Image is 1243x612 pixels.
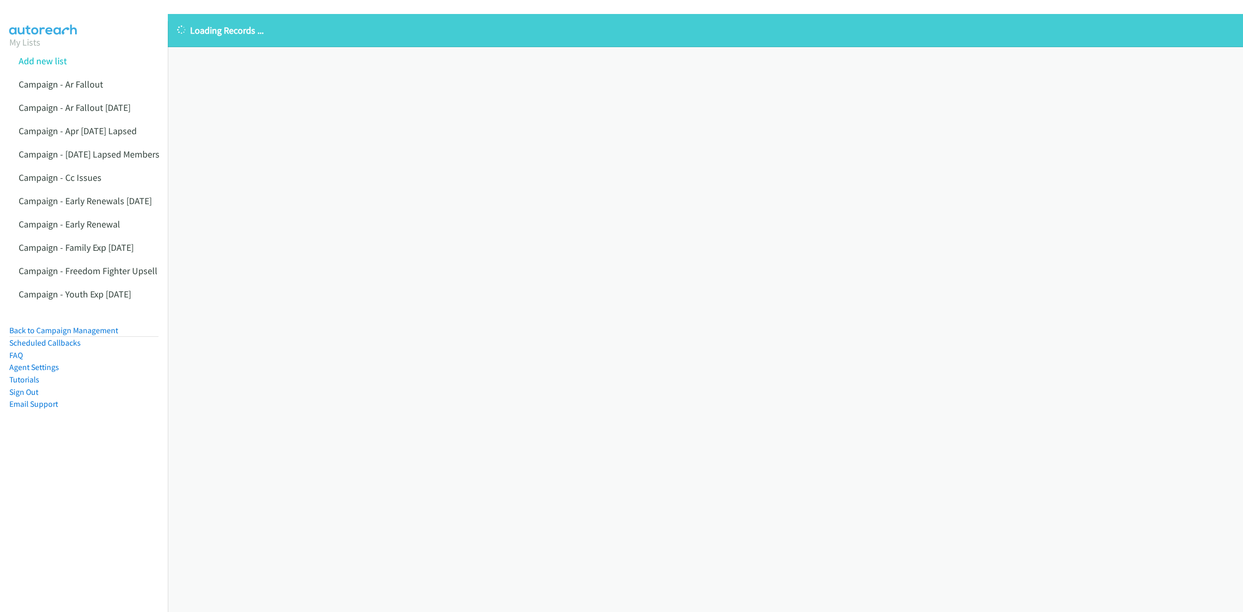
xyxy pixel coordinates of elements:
a: Email Support [9,399,58,409]
a: Campaign - [DATE] Lapsed Members [19,148,160,160]
a: Sign Out [9,387,38,397]
a: Campaign - Ar Fallout [DATE] [19,102,131,113]
a: Scheduled Callbacks [9,338,81,348]
a: FAQ [9,350,23,360]
a: Agent Settings [9,362,59,372]
a: My Lists [9,36,40,48]
a: Campaign - Freedom Fighter Upsell [19,265,157,277]
a: Add new list [19,55,67,67]
a: Campaign - Apr [DATE] Lapsed [19,125,137,137]
p: Loading Records ... [177,23,1234,37]
a: Campaign - Early Renewals [DATE] [19,195,152,207]
a: Back to Campaign Management [9,325,118,335]
a: Campaign - Cc Issues [19,172,102,183]
a: Campaign - Family Exp [DATE] [19,241,134,253]
a: Campaign - Ar Fallout [19,78,103,90]
a: Campaign - Early Renewal [19,218,120,230]
a: Tutorials [9,375,39,385]
a: Campaign - Youth Exp [DATE] [19,288,131,300]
